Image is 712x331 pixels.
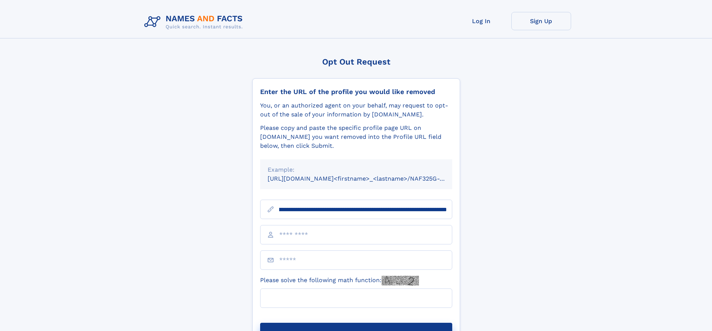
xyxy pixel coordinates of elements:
[268,175,466,182] small: [URL][DOMAIN_NAME]<firstname>_<lastname>/NAF325G-xxxxxxxx
[141,12,249,32] img: Logo Names and Facts
[451,12,511,30] a: Log In
[260,276,419,285] label: Please solve the following math function:
[260,88,452,96] div: Enter the URL of the profile you would like removed
[511,12,571,30] a: Sign Up
[268,165,445,174] div: Example:
[260,124,452,150] div: Please copy and paste the specific profile page URL on [DOMAIN_NAME] you want removed into the Pr...
[252,57,460,66] div: Opt Out Request
[260,101,452,119] div: You, or an authorized agent on your behalf, may request to opt-out of the sale of your informatio...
